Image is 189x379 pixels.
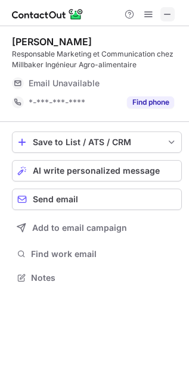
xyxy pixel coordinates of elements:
[31,249,177,259] span: Find work email
[12,189,182,210] button: Send email
[29,78,100,89] span: Email Unavailable
[12,7,83,21] img: ContactOut v5.3.10
[12,217,182,239] button: Add to email campaign
[33,166,160,176] span: AI write personalized message
[127,96,174,108] button: Reveal Button
[12,270,182,286] button: Notes
[33,195,78,204] span: Send email
[12,49,182,70] div: Responsable Marketing et Communication chez Millbaker Ingénieur Agro-alimentaire
[12,36,92,48] div: [PERSON_NAME]
[12,131,182,153] button: save-profile-one-click
[12,246,182,262] button: Find work email
[31,272,177,283] span: Notes
[32,223,127,233] span: Add to email campaign
[33,137,161,147] div: Save to List / ATS / CRM
[12,160,182,181] button: AI write personalized message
